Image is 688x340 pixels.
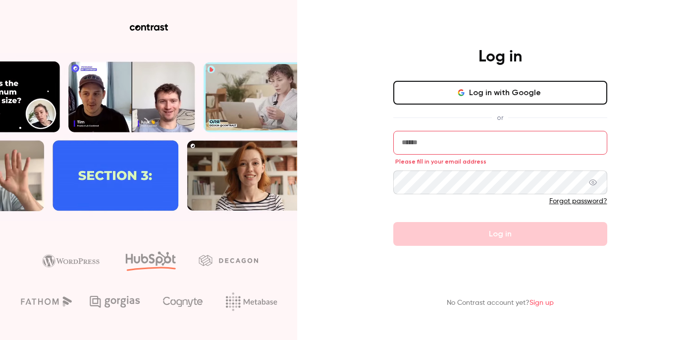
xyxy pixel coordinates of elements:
h4: Log in [478,47,522,67]
a: Sign up [529,299,554,306]
span: or [492,113,508,123]
p: No Contrast account yet? [447,298,554,308]
img: decagon [199,255,258,266]
button: Log in with Google [393,81,607,105]
a: Forgot password? [549,198,607,205]
span: Please fill in your email address [395,158,486,166]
